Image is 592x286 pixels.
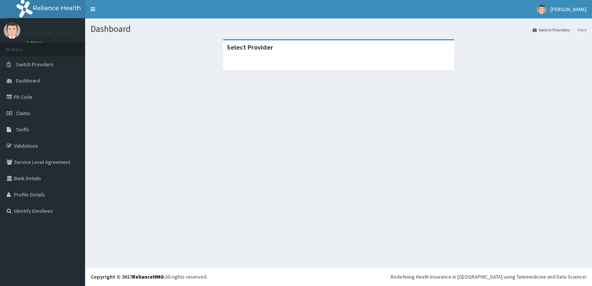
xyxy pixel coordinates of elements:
[85,267,592,286] footer: All rights reserved.
[551,6,586,13] span: [PERSON_NAME]
[4,22,20,39] img: User Image
[16,61,54,68] span: Switch Providers
[537,5,546,14] img: User Image
[26,40,44,46] a: Online
[227,43,273,51] strong: Select Provider
[16,110,30,117] span: Claims
[26,30,74,37] p: [PERSON_NAME]
[91,24,586,34] h1: Dashboard
[132,273,164,280] a: RelianceHMO
[532,27,570,33] a: Switch Providers
[16,77,40,84] span: Dashboard
[571,27,586,33] li: Here
[91,273,165,280] strong: Copyright © 2017 .
[16,126,29,133] span: Tariffs
[391,273,586,280] div: Redefining Heath Insurance in [GEOGRAPHIC_DATA] using Telemedicine and Data Science!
